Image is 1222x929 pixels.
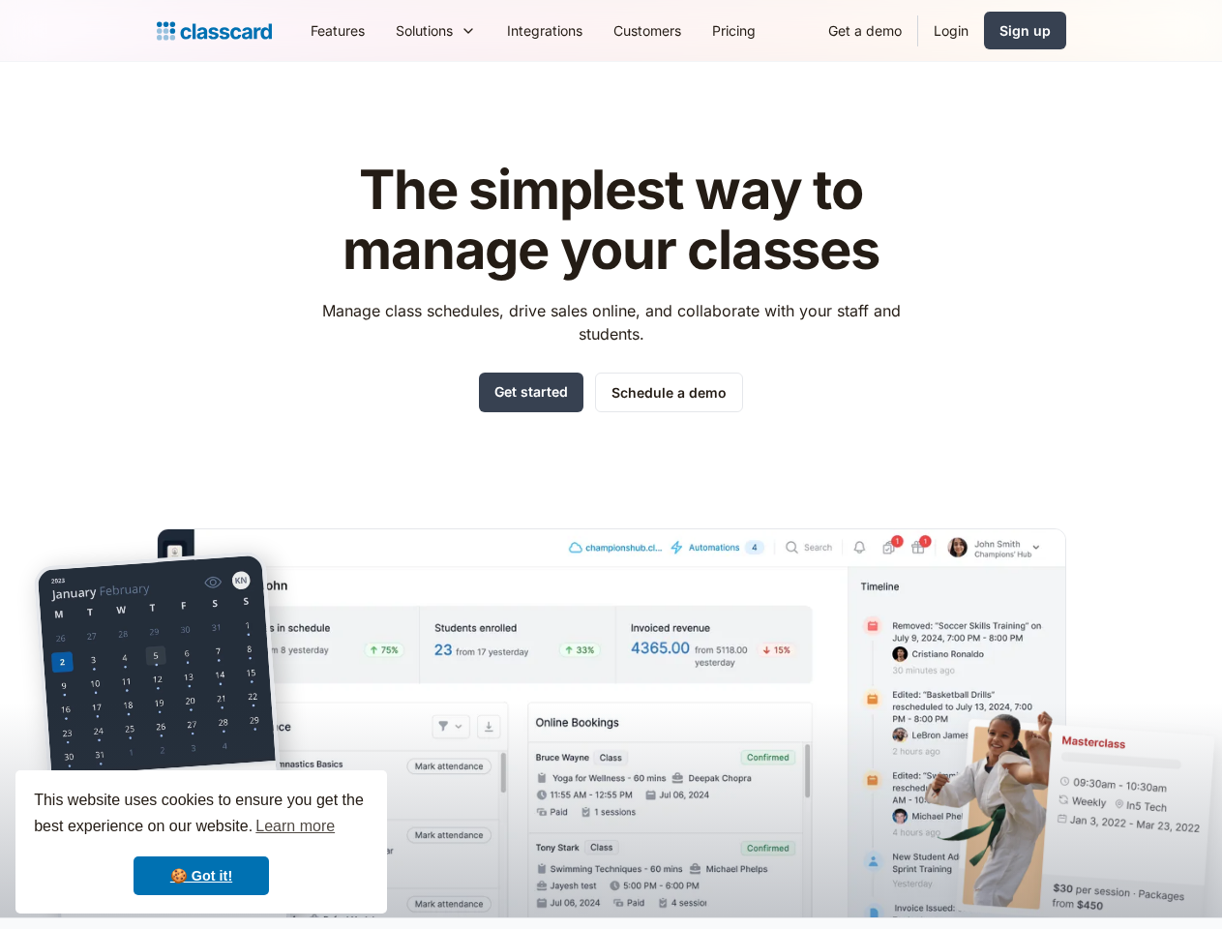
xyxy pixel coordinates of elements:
[492,9,598,52] a: Integrations
[999,20,1051,41] div: Sign up
[34,789,369,841] span: This website uses cookies to ensure you get the best experience on our website.
[396,20,453,41] div: Solutions
[15,770,387,914] div: cookieconsent
[304,299,918,345] p: Manage class schedules, drive sales online, and collaborate with your staff and students.
[253,812,338,841] a: learn more about cookies
[380,9,492,52] div: Solutions
[134,856,269,895] a: dismiss cookie message
[479,373,583,412] a: Get started
[984,12,1066,49] a: Sign up
[697,9,771,52] a: Pricing
[813,9,917,52] a: Get a demo
[595,373,743,412] a: Schedule a demo
[304,161,918,280] h1: The simplest way to manage your classes
[157,17,272,45] a: home
[918,9,984,52] a: Login
[295,9,380,52] a: Features
[598,9,697,52] a: Customers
